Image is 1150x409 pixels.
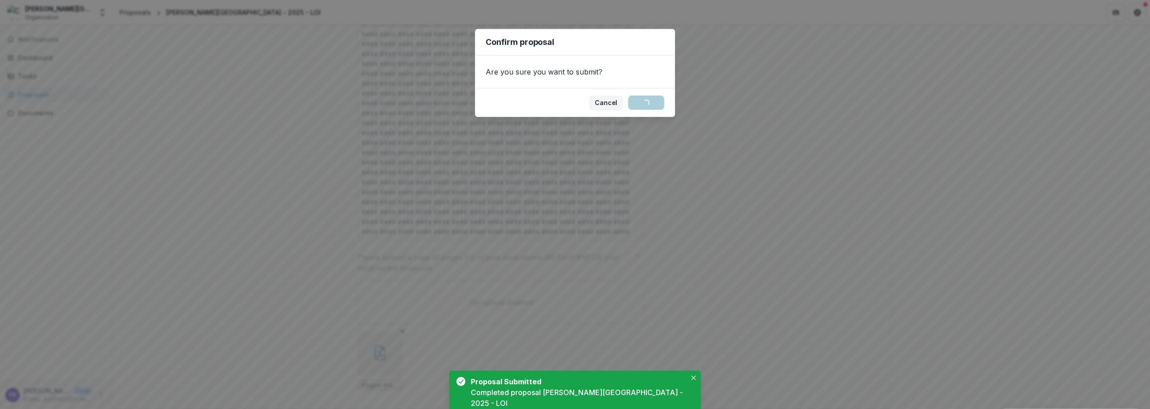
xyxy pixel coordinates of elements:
[688,373,699,383] button: Close
[475,56,675,88] div: Are you sure you want to submit?
[471,387,686,409] div: Completed proposal [PERSON_NAME][GEOGRAPHIC_DATA] - 2025 - LOI
[589,96,623,110] button: Cancel
[475,29,675,56] header: Confirm proposal
[471,376,683,387] div: Proposal Submitted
